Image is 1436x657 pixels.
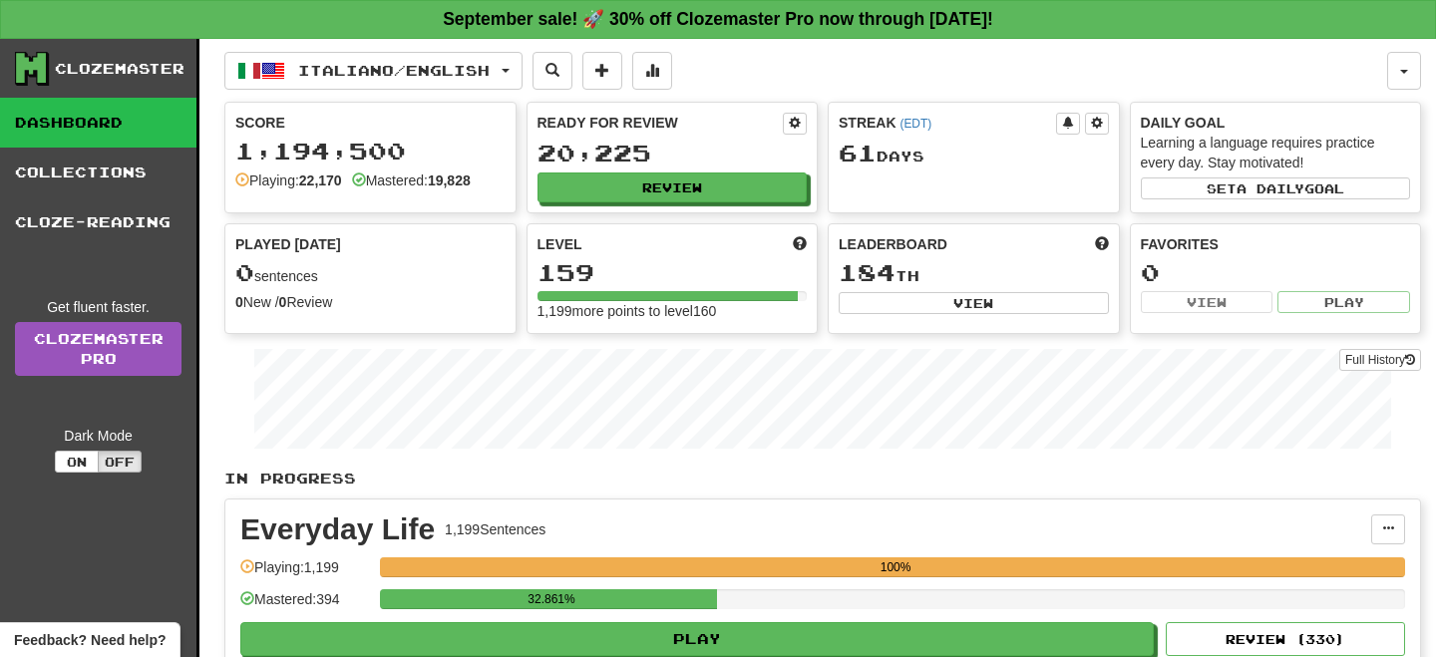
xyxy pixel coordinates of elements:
span: Score more points to level up [793,234,807,254]
div: 1,194,500 [235,139,506,164]
button: View [839,292,1109,314]
div: Playing: [235,170,342,190]
div: Playing: 1,199 [240,557,370,590]
div: sentences [235,260,506,286]
div: 100% [386,557,1405,577]
div: Mastered: [352,170,471,190]
div: 32.861% [386,589,717,609]
span: Level [538,234,582,254]
div: 1,199 Sentences [445,519,545,539]
div: Daily Goal [1141,113,1411,133]
div: Day s [839,141,1109,166]
div: 159 [538,260,808,285]
button: Full History [1339,349,1421,371]
div: Learning a language requires practice every day. Stay motivated! [1141,133,1411,172]
button: Play [1277,291,1410,313]
div: Ready for Review [538,113,784,133]
button: Italiano/English [224,52,523,90]
span: Open feedback widget [14,630,166,650]
span: Leaderboard [839,234,947,254]
button: Off [98,451,142,473]
button: On [55,451,99,473]
div: Mastered: 394 [240,589,370,622]
button: Review [538,172,808,202]
a: (EDT) [899,117,931,131]
span: This week in points, UTC [1095,234,1109,254]
span: 61 [839,139,877,166]
div: Dark Mode [15,426,181,446]
div: Everyday Life [240,514,435,544]
strong: 19,828 [428,172,471,188]
div: Get fluent faster. [15,297,181,317]
span: Played [DATE] [235,234,341,254]
button: Seta dailygoal [1141,177,1411,199]
button: Search sentences [533,52,572,90]
div: Score [235,113,506,133]
button: Add sentence to collection [582,52,622,90]
div: th [839,260,1109,286]
span: a daily [1237,181,1304,195]
div: Favorites [1141,234,1411,254]
button: View [1141,291,1273,313]
strong: 0 [279,294,287,310]
strong: 0 [235,294,243,310]
span: 184 [839,258,896,286]
a: ClozemasterPro [15,322,181,376]
button: Play [240,622,1154,656]
strong: 22,170 [299,172,342,188]
button: Review (330) [1166,622,1405,656]
div: 1,199 more points to level 160 [538,301,808,321]
strong: September sale! 🚀 30% off Clozemaster Pro now through [DATE]! [443,9,993,29]
div: New / Review [235,292,506,312]
div: Streak [839,113,1056,133]
div: 20,225 [538,141,808,165]
div: Clozemaster [55,59,184,79]
button: More stats [632,52,672,90]
span: Italiano / English [298,62,490,79]
div: 0 [1141,260,1411,285]
span: 0 [235,258,254,286]
p: In Progress [224,469,1421,489]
